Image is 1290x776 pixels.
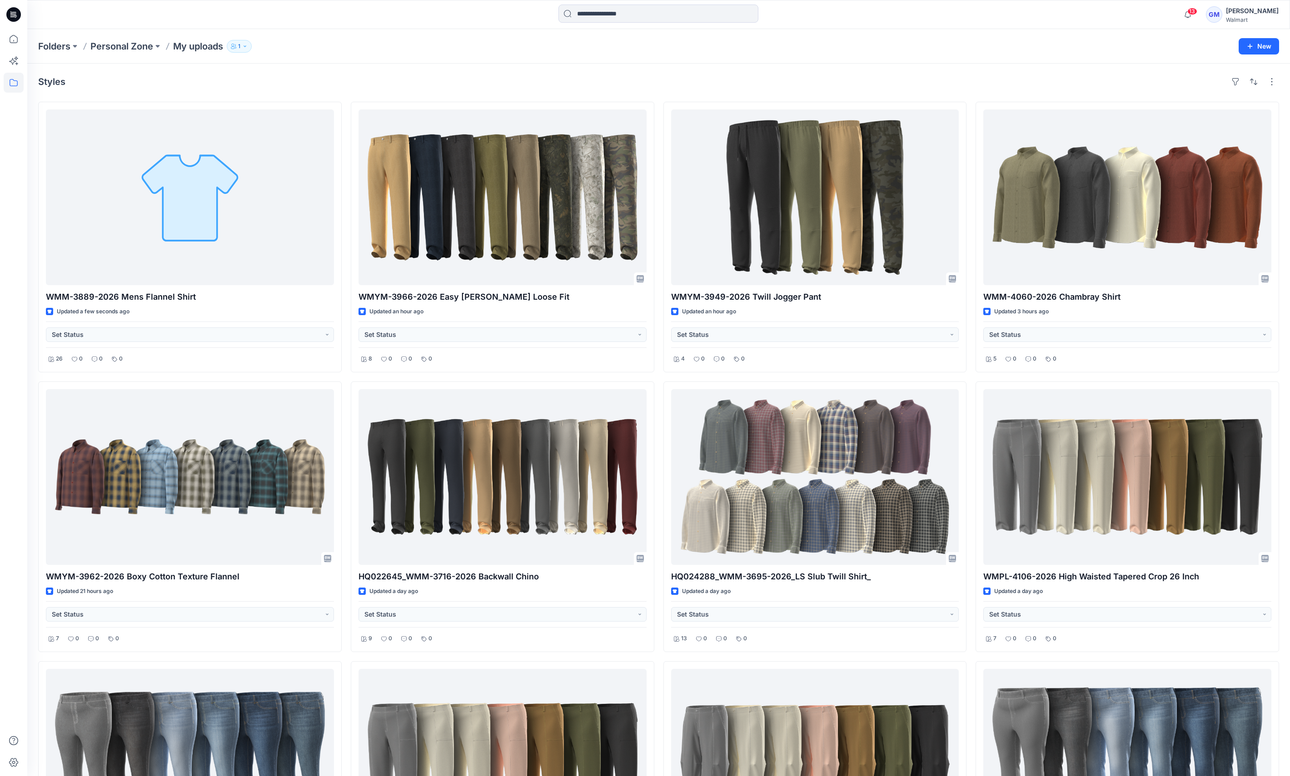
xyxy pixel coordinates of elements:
[46,109,334,285] a: WMM-3889-2026 Mens Flannel Shirt
[369,307,423,316] p: Updated an hour ago
[993,354,996,364] p: 5
[682,307,736,316] p: Updated an hour ago
[408,354,412,364] p: 0
[238,41,240,51] p: 1
[95,634,99,643] p: 0
[741,354,745,364] p: 0
[57,307,129,316] p: Updated a few seconds ago
[723,634,727,643] p: 0
[408,634,412,643] p: 0
[1206,6,1222,23] div: GM
[99,354,103,364] p: 0
[369,634,372,643] p: 9
[46,291,334,303] p: WMM-3889-2026 Mens Flannel Shirt
[983,389,1271,565] a: WMPL-4106-2026 High Waisted Tapered Crop 26 Inch
[173,40,223,53] p: My uploads
[79,354,83,364] p: 0
[671,109,959,285] a: WMYM-3949-2026 Twill Jogger Pant
[1226,5,1279,16] div: [PERSON_NAME]
[38,76,65,87] h4: Styles
[119,354,123,364] p: 0
[681,634,687,643] p: 13
[682,587,731,596] p: Updated a day ago
[388,634,392,643] p: 0
[701,354,705,364] p: 0
[90,40,153,53] a: Personal Zone
[1053,634,1056,643] p: 0
[1033,634,1036,643] p: 0
[1013,354,1016,364] p: 0
[359,291,647,303] p: WMYM-3966-2026 Easy [PERSON_NAME] Loose Fit
[983,109,1271,285] a: WMM-4060-2026 Chambray Shirt
[56,354,63,364] p: 26
[994,587,1043,596] p: Updated a day ago
[359,570,647,583] p: HQ022645_WMM-3716-2026 Backwall Chino
[1033,354,1036,364] p: 0
[1239,38,1279,54] button: New
[671,570,959,583] p: HQ024288_WMM-3695-2026_LS Slub Twill Shirt_
[38,40,70,53] a: Folders
[1053,354,1056,364] p: 0
[428,634,432,643] p: 0
[721,354,725,364] p: 0
[681,354,685,364] p: 4
[671,291,959,303] p: WMYM-3949-2026 Twill Jogger Pant
[369,587,418,596] p: Updated a day ago
[671,389,959,565] a: HQ024288_WMM-3695-2026_LS Slub Twill Shirt_
[743,634,747,643] p: 0
[46,389,334,565] a: WMYM-3962-2026 Boxy Cotton Texture Flannel
[46,570,334,583] p: WMYM-3962-2026 Boxy Cotton Texture Flannel
[983,291,1271,303] p: WMM-4060-2026 Chambray Shirt
[994,307,1049,316] p: Updated 3 hours ago
[115,634,119,643] p: 0
[75,634,79,643] p: 0
[428,354,432,364] p: 0
[227,40,252,53] button: 1
[359,389,647,565] a: HQ022645_WMM-3716-2026 Backwall Chino
[993,634,996,643] p: 7
[703,634,707,643] p: 0
[1187,8,1197,15] span: 13
[1013,634,1016,643] p: 0
[359,109,647,285] a: WMYM-3966-2026 Easy Carpenter Loose Fit
[983,570,1271,583] p: WMPL-4106-2026 High Waisted Tapered Crop 26 Inch
[1226,16,1279,23] div: Walmart
[57,587,113,596] p: Updated 21 hours ago
[56,634,59,643] p: 7
[388,354,392,364] p: 0
[369,354,372,364] p: 8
